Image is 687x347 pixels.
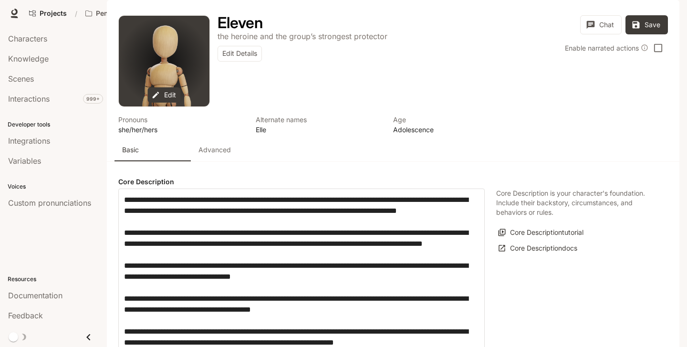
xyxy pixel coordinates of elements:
p: Age [393,115,519,125]
button: Open character details dialog [218,31,387,42]
p: the heroine and the group’s strongest protector [218,32,387,41]
h1: Eleven [218,13,263,32]
button: Chat [580,15,622,34]
button: Edit Details [218,46,262,62]
p: Advanced [198,145,231,155]
div: / [71,9,81,19]
button: Open character details dialog [118,115,244,135]
p: Pronouns [118,115,244,125]
p: Pen Pals [Production] [96,10,149,18]
button: Save [625,15,668,34]
p: she/her/hers [118,125,244,135]
a: Core Descriptiondocs [496,241,580,256]
div: Avatar image [119,16,209,106]
button: Open character avatar dialog [119,16,209,106]
button: Open character details dialog [256,115,382,135]
button: Open character details dialog [218,15,263,31]
a: Go to projects [25,4,71,23]
button: Open workspace menu [81,4,164,23]
h4: Core Description [118,177,485,187]
span: Projects [40,10,67,18]
p: Basic [122,145,139,155]
p: Adolescence [393,125,519,135]
p: Elle [256,125,382,135]
div: Enable narrated actions [565,43,648,53]
p: Alternate names [256,115,382,125]
p: Core Description is your character's foundation. Include their backstory, circumstances, and beha... [496,189,656,217]
button: Core Descriptiontutorial [496,225,586,241]
button: Open character details dialog [393,115,519,135]
button: Edit [148,87,181,103]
